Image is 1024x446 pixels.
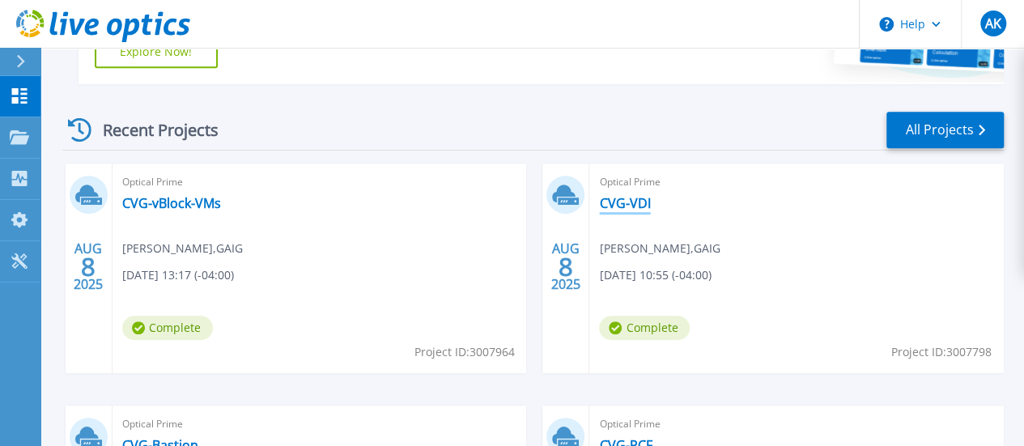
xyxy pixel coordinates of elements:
span: [PERSON_NAME] , GAIG [122,240,243,257]
span: [DATE] 10:55 (-04:00) [599,266,711,284]
div: AUG 2025 [73,237,104,296]
span: Complete [122,316,213,340]
a: CVG-vBlock-VMs [122,195,221,211]
span: Optical Prime [122,415,517,433]
span: Project ID: 3007798 [891,343,992,361]
a: CVG-VDI [599,195,650,211]
span: Optical Prime [599,415,994,433]
span: 8 [81,260,96,274]
span: AK [984,17,1001,30]
div: Recent Projects [62,110,240,150]
div: AUG 2025 [550,237,581,296]
span: Complete [599,316,690,340]
span: Project ID: 3007964 [414,343,514,361]
a: Explore Now! [95,36,218,68]
span: [DATE] 13:17 (-04:00) [122,266,234,284]
span: [PERSON_NAME] , GAIG [599,240,720,257]
span: Optical Prime [122,173,517,191]
a: All Projects [886,112,1004,148]
span: Optical Prime [599,173,994,191]
span: 8 [559,260,573,274]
